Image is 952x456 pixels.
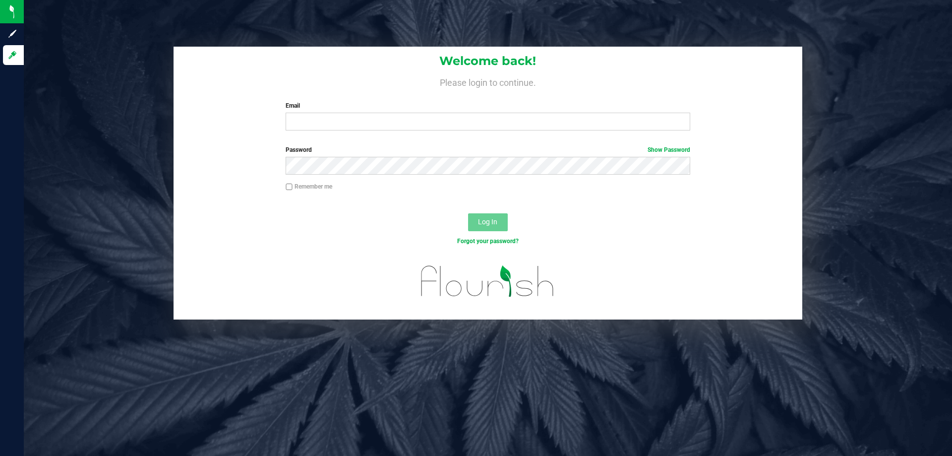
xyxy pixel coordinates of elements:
[409,256,566,307] img: flourish_logo.svg
[7,50,17,60] inline-svg: Log in
[457,238,519,245] a: Forgot your password?
[286,184,293,191] input: Remember me
[468,213,508,231] button: Log In
[286,146,312,153] span: Password
[478,218,497,226] span: Log In
[174,75,802,87] h4: Please login to continue.
[286,101,690,110] label: Email
[648,146,690,153] a: Show Password
[7,29,17,39] inline-svg: Sign up
[174,55,802,67] h1: Welcome back!
[286,182,332,191] label: Remember me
